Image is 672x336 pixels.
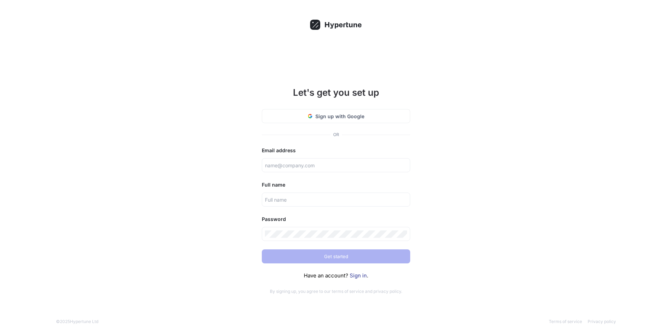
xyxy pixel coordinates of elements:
span: Sign up with Google [315,113,364,120]
a: privacy policy [373,289,401,294]
a: Sign in [350,272,367,279]
a: terms of service [332,289,364,294]
div: Password [262,215,410,223]
h1: Let's get you set up [262,86,410,99]
input: name@company.com [265,162,407,169]
span: Get started [324,254,348,258]
p: By signing up, you agree to our and . [262,288,410,295]
div: Have an account? . [262,272,410,280]
button: Sign up with Google [262,109,410,123]
a: Terms of service [549,319,582,324]
div: OR [333,132,339,138]
div: Full name [262,181,410,189]
input: Full name [265,196,407,203]
a: Privacy policy [588,319,616,324]
div: Email address [262,146,410,155]
button: Get started [262,249,410,263]
div: © 2025 Hypertune Ltd [56,318,98,325]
